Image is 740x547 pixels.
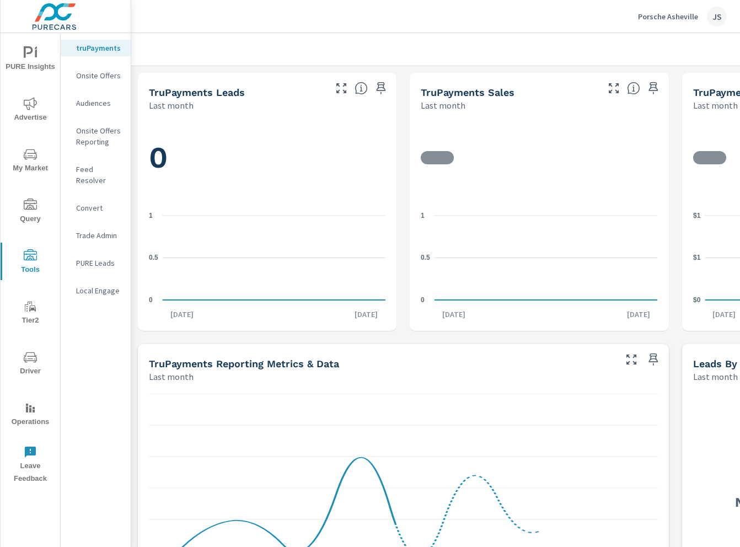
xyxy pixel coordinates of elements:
[163,309,201,320] p: [DATE]
[421,254,430,261] text: 0.5
[693,212,701,219] text: $1
[61,67,131,84] div: Onsite Offers
[149,99,194,112] p: Last month
[4,351,57,378] span: Driver
[76,98,122,109] p: Audiences
[421,99,465,112] p: Last month
[4,401,57,428] span: Operations
[693,296,701,304] text: $0
[707,7,727,26] div: JS
[638,12,698,22] p: Porsche Asheville
[149,139,385,176] h1: 0
[421,87,514,98] h5: truPayments Sales
[693,99,738,112] p: Last month
[4,97,57,124] span: Advertise
[333,79,350,97] button: Make Fullscreen
[372,79,390,97] span: Save this to your personalized report
[61,227,131,244] div: Trade Admin
[76,70,122,81] p: Onsite Offers
[61,282,131,299] div: Local Engage
[623,351,640,368] button: Make Fullscreen
[76,258,122,269] p: PURE Leads
[693,254,701,261] text: $1
[4,446,57,485] span: Leave Feedback
[149,370,194,383] p: Last month
[76,42,122,53] p: truPayments
[347,309,385,320] p: [DATE]
[76,230,122,241] p: Trade Admin
[645,79,662,97] span: Save this to your personalized report
[4,300,57,327] span: Tier2
[76,164,122,186] p: Feed Resolver
[61,200,131,216] div: Convert
[355,82,368,95] span: The number of truPayments leads.
[4,249,57,276] span: Tools
[4,46,57,73] span: PURE Insights
[693,370,738,383] p: Last month
[149,296,153,304] text: 0
[149,254,158,261] text: 0.5
[1,33,60,490] div: nav menu
[61,122,131,150] div: Onsite Offers Reporting
[149,87,245,98] h5: truPayments Leads
[76,125,122,147] p: Onsite Offers Reporting
[645,351,662,368] span: Save this to your personalized report
[435,309,473,320] p: [DATE]
[61,95,131,111] div: Audiences
[4,148,57,175] span: My Market
[627,82,640,95] span: Number of sales matched to a truPayments lead. [Source: This data is sourced from the dealer's DM...
[605,79,623,97] button: Make Fullscreen
[421,212,425,219] text: 1
[4,199,57,226] span: Query
[61,255,131,271] div: PURE Leads
[149,212,153,219] text: 1
[76,285,122,296] p: Local Engage
[149,358,339,369] h5: truPayments Reporting Metrics & Data
[619,309,658,320] p: [DATE]
[61,40,131,56] div: truPayments
[421,296,425,304] text: 0
[61,161,131,189] div: Feed Resolver
[76,202,122,213] p: Convert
